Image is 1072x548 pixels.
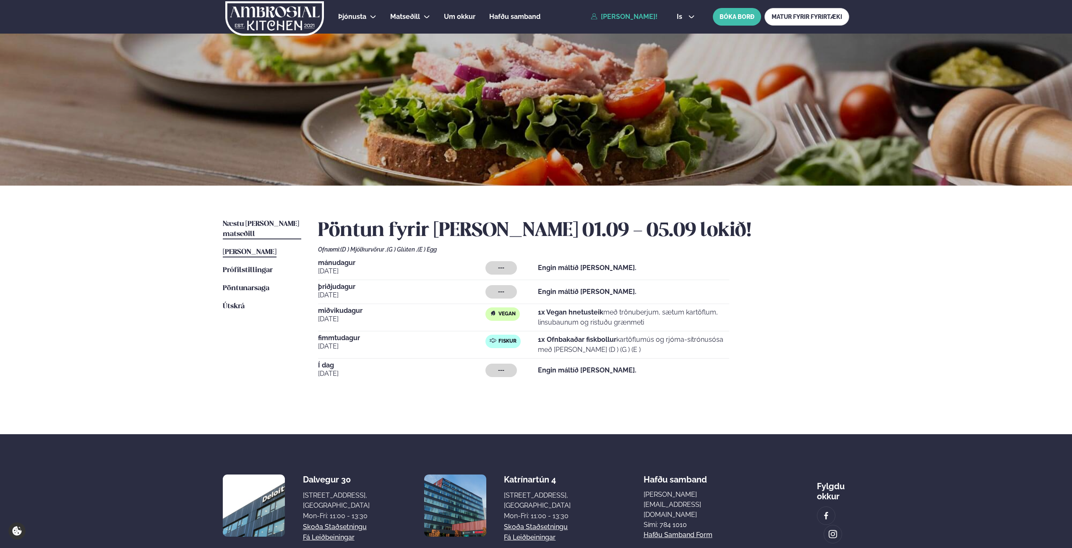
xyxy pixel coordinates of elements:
[504,522,568,532] a: Skoða staðsetningu
[538,335,729,355] p: kartöflumús og rjóma-sítrónusósa með [PERSON_NAME] (D ) (G ) (E )
[498,288,504,295] span: ---
[223,265,273,275] a: Prófílstillingar
[318,266,485,276] span: [DATE]
[303,522,367,532] a: Skoða staðsetningu
[340,246,387,253] span: (D ) Mjólkurvörur ,
[318,246,849,253] div: Ofnæmi:
[424,475,486,537] img: image alt
[670,13,702,20] button: is
[489,13,540,21] span: Hafðu samband
[318,283,485,290] span: þriðjudagur
[490,337,496,344] img: fish.svg
[498,265,504,271] span: ---
[417,246,437,253] span: (E ) Egg
[318,362,485,369] span: Í dag
[223,247,276,257] a: [PERSON_NAME]
[223,302,245,312] a: Útskrá
[223,220,299,238] span: Næstu [PERSON_NAME] matseðill
[444,12,475,22] a: Um okkur
[318,369,485,379] span: [DATE]
[824,525,842,543] a: image alt
[644,468,707,485] span: Hafðu samband
[303,475,370,485] div: Dalvegur 30
[644,490,744,520] a: [PERSON_NAME][EMAIL_ADDRESS][DOMAIN_NAME]
[538,264,636,272] strong: Engin máltíð [PERSON_NAME].
[223,475,285,537] img: image alt
[303,532,355,543] a: Fá leiðbeiningar
[224,1,325,36] img: logo
[498,367,504,374] span: ---
[318,290,485,300] span: [DATE]
[338,12,366,22] a: Þjónusta
[677,13,685,20] span: is
[538,288,636,296] strong: Engin máltíð [PERSON_NAME].
[338,13,366,21] span: Þjónusta
[822,511,831,521] img: image alt
[318,335,485,341] span: fimmtudagur
[817,475,849,501] div: Fylgdu okkur
[538,336,616,343] strong: 1x Ofnbakaðar fiskbollur
[504,532,556,543] a: Fá leiðbeiningar
[318,314,485,324] span: [DATE]
[318,307,485,314] span: miðvikudagur
[303,490,370,511] div: [STREET_ADDRESS], [GEOGRAPHIC_DATA]
[8,522,26,540] a: Cookie settings
[223,267,273,274] span: Prófílstillingar
[498,311,516,317] span: Vegan
[504,475,571,485] div: Katrínartún 4
[538,308,603,316] strong: 1x Vegan hnetusteik
[223,219,301,239] a: Næstu [PERSON_NAME] matseðill
[390,13,420,21] span: Matseðill
[591,13,657,21] a: [PERSON_NAME]!
[223,249,276,256] span: [PERSON_NAME]
[318,219,849,243] h2: Pöntun fyrir [PERSON_NAME] 01.09 - 05.09 lokið!
[504,511,571,521] div: Mon-Fri: 11:00 - 13:30
[223,303,245,310] span: Útskrá
[390,12,420,22] a: Matseðill
[504,490,571,511] div: [STREET_ADDRESS], [GEOGRAPHIC_DATA]
[444,13,475,21] span: Um okkur
[303,511,370,521] div: Mon-Fri: 11:00 - 13:30
[644,530,712,540] a: Hafðu samband form
[538,366,636,374] strong: Engin máltíð [PERSON_NAME].
[644,520,744,530] p: Sími: 784 1010
[498,338,516,345] span: Fiskur
[318,260,485,266] span: mánudagur
[223,285,269,292] span: Pöntunarsaga
[764,8,849,26] a: MATUR FYRIR FYRIRTÆKI
[828,530,837,539] img: image alt
[318,341,485,351] span: [DATE]
[538,307,729,328] p: með trönuberjum, sætum kartöflum, linsubaunum og ristuðu grænmeti
[817,507,835,524] a: image alt
[387,246,417,253] span: (G ) Glúten ,
[223,283,269,294] a: Pöntunarsaga
[489,12,540,22] a: Hafðu samband
[490,310,496,317] img: Vegan.svg
[713,8,761,26] button: BÓKA BORÐ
